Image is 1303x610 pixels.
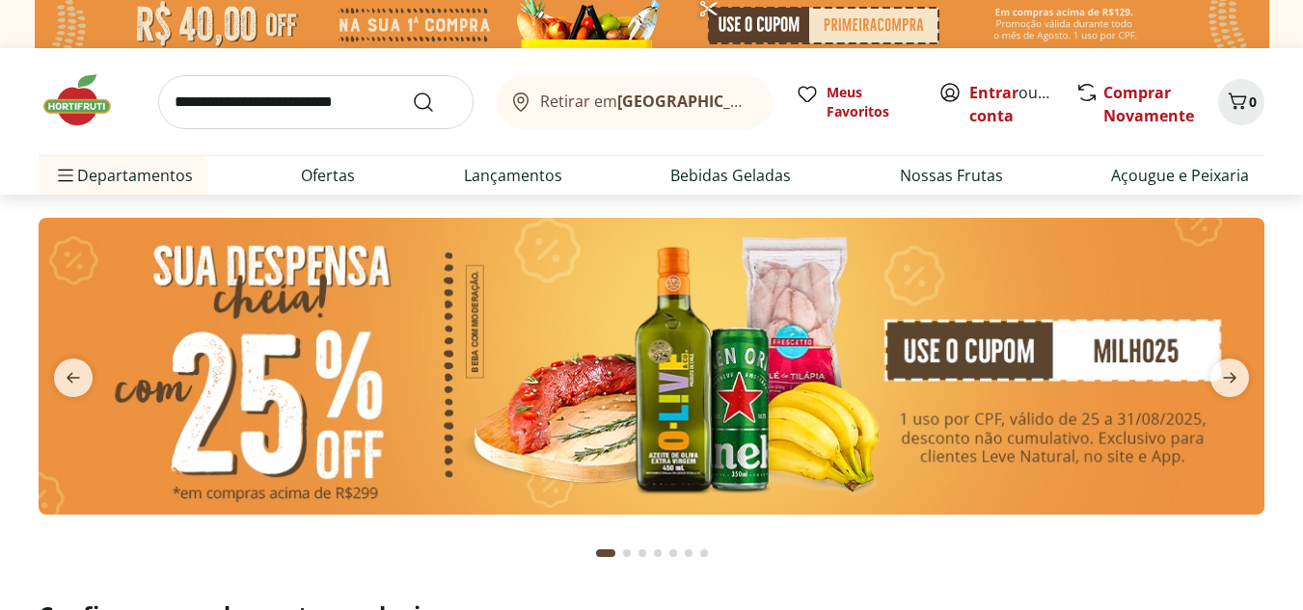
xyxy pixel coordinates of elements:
[617,91,942,112] b: [GEOGRAPHIC_DATA]/[GEOGRAPHIC_DATA]
[464,164,562,187] a: Lançamentos
[635,530,650,576] button: Go to page 3 from fs-carousel
[969,82,1075,126] a: Criar conta
[54,152,193,199] span: Departamentos
[681,530,696,576] button: Go to page 6 from fs-carousel
[670,164,791,187] a: Bebidas Geladas
[827,83,915,121] span: Meus Favoritos
[540,93,753,110] span: Retirar em
[969,81,1055,127] span: ou
[696,530,712,576] button: Go to page 7 from fs-carousel
[969,82,1018,103] a: Entrar
[39,71,135,129] img: Hortifruti
[301,164,355,187] a: Ofertas
[1195,358,1264,397] button: next
[796,83,915,121] a: Meus Favoritos
[54,152,77,199] button: Menu
[592,530,619,576] button: Current page from fs-carousel
[1218,79,1264,125] button: Carrinho
[39,358,108,397] button: previous
[1111,164,1249,187] a: Açougue e Peixaria
[650,530,665,576] button: Go to page 4 from fs-carousel
[1103,82,1194,126] a: Comprar Novamente
[158,75,474,129] input: search
[619,530,635,576] button: Go to page 2 from fs-carousel
[900,164,1003,187] a: Nossas Frutas
[665,530,681,576] button: Go to page 5 from fs-carousel
[1249,93,1257,111] span: 0
[412,91,458,114] button: Submit Search
[39,218,1264,515] img: cupom
[497,75,773,129] button: Retirar em[GEOGRAPHIC_DATA]/[GEOGRAPHIC_DATA]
